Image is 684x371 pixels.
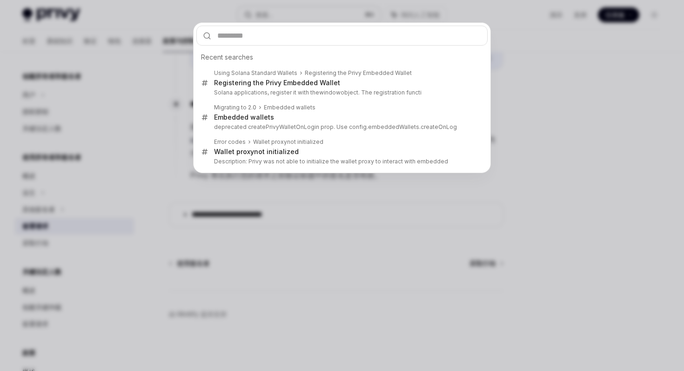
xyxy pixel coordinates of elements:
p: Solana applications, register it with the object. The registration functi [214,89,468,96]
b: Wallet proxy [214,148,254,155]
div: Registering the Privy Embedded Wallet [305,69,412,77]
b: Wallet proxy [253,138,287,145]
div: Using Solana Standard Wallets [214,69,297,77]
p: Description: Privy was not able to initialize the wallet proxy to interact with embedded [214,158,468,165]
div: Registering the Privy Embedded Wallet [214,79,340,87]
div: Embedded wallets [214,113,274,121]
div: Error codes [214,138,246,146]
span: Recent searches [201,53,253,62]
b: embeddedWallets [368,123,419,130]
b: window [319,89,341,96]
div: not initialized [214,148,299,156]
p: deprecated createPrivyWalletOnLogin prop. Use config. .createOnLog [214,123,468,131]
div: Migrating to 2.0 [214,104,256,111]
div: not initialized [253,138,323,146]
div: Embedded wallets [264,104,315,111]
